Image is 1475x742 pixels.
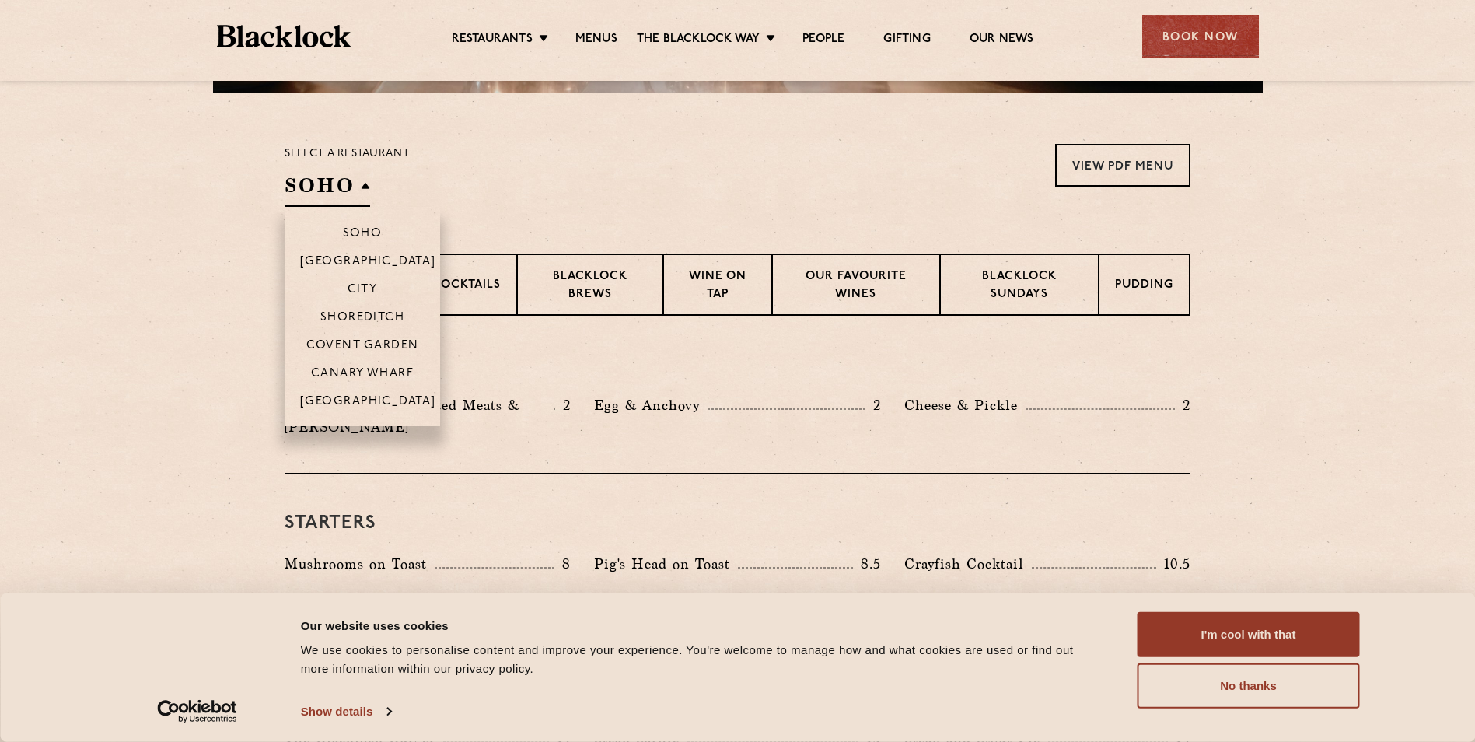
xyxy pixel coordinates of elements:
a: Restaurants [452,32,533,49]
p: Shoreditch [320,311,405,327]
img: BL_Textured_Logo-footer-cropped.svg [217,25,351,47]
a: People [802,32,844,49]
p: Soho [343,227,383,243]
p: City [348,283,378,299]
p: Select a restaurant [285,144,410,164]
p: Cocktails [432,277,501,296]
p: 2 [865,395,881,415]
p: Our favourite wines [788,268,923,305]
p: Blacklock Sundays [956,268,1082,305]
a: Our News [970,32,1034,49]
p: 2 [1175,395,1190,415]
div: Book Now [1142,15,1259,58]
p: 8 [554,554,571,574]
a: Show details [301,700,391,723]
button: I'm cool with that [1138,612,1360,657]
p: 8.5 [853,554,881,574]
p: 10.5 [1156,554,1190,574]
button: No thanks [1138,663,1360,709]
div: We use cookies to personalise content and improve your experience. You're welcome to manage how a... [301,641,1103,678]
a: View PDF Menu [1055,144,1190,187]
p: Covent Garden [306,339,419,355]
p: 2 [555,395,571,415]
a: The Blacklock Way [637,32,760,49]
p: [GEOGRAPHIC_DATA] [300,395,436,411]
h3: Pre Chop Bites [285,355,1190,375]
p: Blacklock Brews [533,268,647,305]
a: Usercentrics Cookiebot - opens in a new window [129,700,265,723]
p: Crayfish Cocktail [904,553,1032,575]
p: Egg & Anchovy [594,394,708,416]
p: [GEOGRAPHIC_DATA] [300,255,436,271]
p: Mushrooms on Toast [285,553,435,575]
p: Pudding [1115,277,1173,296]
p: Cheese & Pickle [904,394,1026,416]
a: Gifting [883,32,930,49]
h3: Starters [285,513,1190,534]
a: Menus [575,32,617,49]
h2: SOHO [285,172,370,207]
p: Wine on Tap [680,268,756,305]
div: Our website uses cookies [301,616,1103,635]
p: Canary Wharf [311,367,414,383]
p: Pig's Head on Toast [594,553,738,575]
